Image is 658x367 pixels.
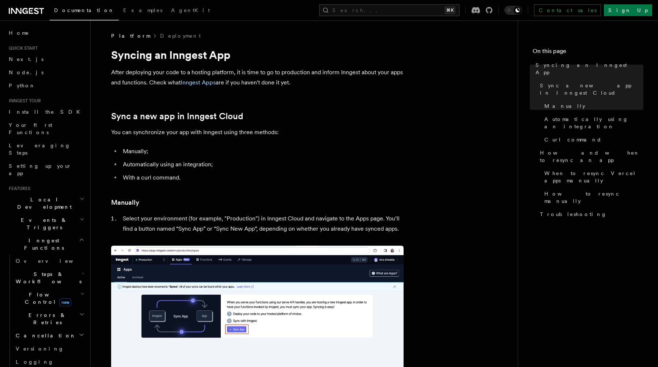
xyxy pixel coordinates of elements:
li: Manually; [121,146,404,156]
li: With a curl command. [121,173,404,183]
span: Overview [16,258,91,264]
span: Python [9,83,35,88]
span: Examples [123,7,162,13]
span: Syncing an Inngest App [536,61,643,76]
a: Your first Functions [6,118,86,139]
a: Node.js [6,66,86,79]
li: Select your environment (for example, "Production") in Inngest Cloud and navigate to the Apps pag... [121,213,404,234]
span: Inngest tour [6,98,41,104]
span: Automatically using an integration [544,116,643,130]
a: Leveraging Steps [6,139,86,159]
span: How and when to resync an app [540,149,643,164]
span: Documentation [54,7,114,13]
a: Sync a new app in Inngest Cloud [111,111,243,121]
a: Troubleshooting [537,208,643,221]
span: AgentKit [171,7,210,13]
h1: Syncing an Inngest App [111,48,404,61]
span: Versioning [16,346,64,352]
a: Contact sales [534,4,601,16]
button: Local Development [6,193,86,213]
span: Troubleshooting [540,211,607,218]
a: Setting up your app [6,159,86,180]
a: Sync a new app in Inngest Cloud [537,79,643,99]
a: Sign Up [604,4,652,16]
span: Local Development [6,196,80,211]
button: Steps & Workflows [13,268,86,288]
a: Next.js [6,53,86,66]
button: Flow Controlnew [13,288,86,309]
span: Sync a new app in Inngest Cloud [540,82,643,97]
span: Inngest Functions [6,237,79,251]
span: Platform [111,32,150,39]
button: Search...⌘K [319,4,460,16]
a: Documentation [50,2,119,20]
span: Your first Functions [9,122,52,135]
a: Manually [111,197,139,208]
span: Manually [544,102,585,110]
a: Manually [541,99,643,113]
p: After deploying your code to a hosting platform, it is time to go to production and inform Innges... [111,67,404,88]
a: AgentKit [167,2,214,20]
button: Inngest Functions [6,234,86,254]
span: How to resync manually [544,190,643,205]
a: Install the SDK [6,105,86,118]
span: Features [6,186,30,192]
span: When to resync Vercel apps manually [544,170,643,184]
span: Quick start [6,45,38,51]
p: You can synchronize your app with Inngest using three methods: [111,127,404,137]
span: Install the SDK [9,109,84,115]
span: Home [9,29,29,37]
span: Curl command [544,136,602,143]
a: Inngest Apps [181,79,216,86]
span: Cancellation [13,332,76,339]
span: Node.js [9,69,44,75]
a: Curl command [541,133,643,146]
button: Errors & Retries [13,309,86,329]
button: Cancellation [13,329,86,342]
h4: On this page [533,47,643,58]
a: How and when to resync an app [537,146,643,167]
span: Errors & Retries [13,311,79,326]
a: Automatically using an integration [541,113,643,133]
span: Setting up your app [9,163,72,176]
span: Next.js [9,56,44,62]
button: Toggle dark mode [504,6,522,15]
a: Syncing an Inngest App [533,58,643,79]
kbd: ⌘K [445,7,455,14]
span: Leveraging Steps [9,143,71,156]
button: Events & Triggers [6,213,86,234]
a: Python [6,79,86,92]
span: Steps & Workflows [13,270,82,285]
span: Logging [16,359,54,365]
a: Home [6,26,86,39]
span: new [59,298,71,306]
span: Flow Control [13,291,80,306]
a: Examples [119,2,167,20]
a: How to resync manually [541,187,643,208]
a: When to resync Vercel apps manually [541,167,643,187]
li: Automatically using an integration; [121,159,404,170]
a: Deployment [160,32,201,39]
a: Overview [13,254,86,268]
span: Events & Triggers [6,216,80,231]
a: Versioning [13,342,86,355]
